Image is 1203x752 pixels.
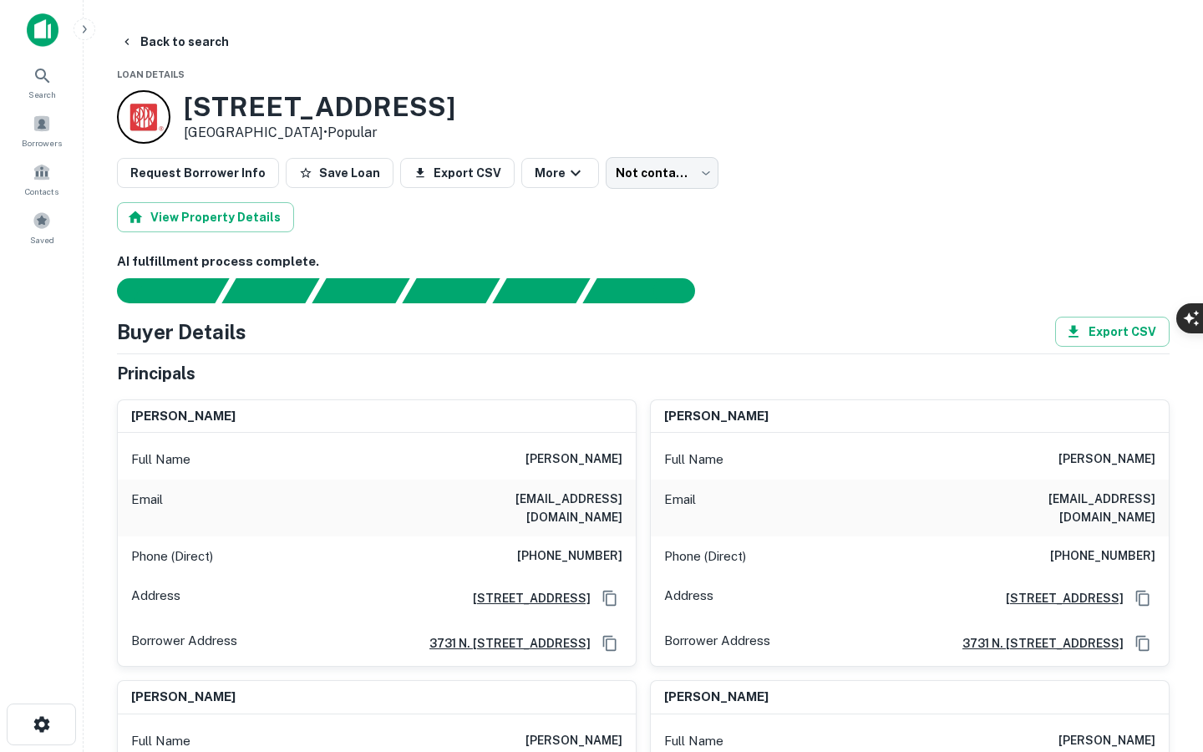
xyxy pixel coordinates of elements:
[664,490,696,526] p: Email
[286,158,393,188] button: Save Loan
[402,278,500,303] div: Principals found, AI now looking for contact information...
[114,27,236,57] button: Back to search
[597,586,622,611] button: Copy Address
[955,490,1155,526] h6: [EMAIL_ADDRESS][DOMAIN_NAME]
[327,124,378,140] a: Popular
[131,490,163,526] p: Email
[117,202,294,232] button: View Property Details
[521,158,599,188] button: More
[664,407,769,426] h6: [PERSON_NAME]
[117,361,195,386] h5: Principals
[664,546,746,567] p: Phone (Direct)
[597,631,622,656] button: Copy Address
[492,278,590,303] div: Principals found, still searching for contact information. This may take time...
[184,123,455,143] p: [GEOGRAPHIC_DATA] •
[131,407,236,426] h6: [PERSON_NAME]
[664,731,723,751] p: Full Name
[664,688,769,707] h6: [PERSON_NAME]
[606,157,718,189] div: Not contacted
[117,69,185,79] span: Loan Details
[1050,546,1155,567] h6: [PHONE_NUMBER]
[117,252,1170,272] h6: AI fulfillment process complete.
[117,317,246,347] h4: Buyer Details
[949,634,1124,653] a: 3731 n. [STREET_ADDRESS]
[517,546,622,567] h6: [PHONE_NUMBER]
[97,278,222,303] div: Sending borrower request to AI...
[400,158,515,188] button: Export CSV
[992,589,1124,607] a: [STREET_ADDRESS]
[5,156,79,201] a: Contacts
[131,688,236,707] h6: [PERSON_NAME]
[525,450,622,470] h6: [PERSON_NAME]
[22,136,62,150] span: Borrowers
[5,108,79,153] a: Borrowers
[664,631,770,656] p: Borrower Address
[131,450,190,470] p: Full Name
[459,589,591,607] a: [STREET_ADDRESS]
[27,13,58,47] img: capitalize-icon.png
[30,233,54,246] span: Saved
[1058,731,1155,751] h6: [PERSON_NAME]
[1119,618,1203,699] iframe: Chat Widget
[28,88,56,101] span: Search
[131,586,180,611] p: Address
[1130,586,1155,611] button: Copy Address
[117,158,279,188] button: Request Borrower Info
[422,490,622,526] h6: [EMAIL_ADDRESS][DOMAIN_NAME]
[131,631,237,656] p: Borrower Address
[25,185,58,198] span: Contacts
[131,731,190,751] p: Full Name
[1058,450,1155,470] h6: [PERSON_NAME]
[5,59,79,104] a: Search
[416,634,591,653] a: 3731 n. [STREET_ADDRESS]
[525,731,622,751] h6: [PERSON_NAME]
[664,450,723,470] p: Full Name
[184,91,455,123] h3: [STREET_ADDRESS]
[1055,317,1170,347] button: Export CSV
[312,278,409,303] div: Documents found, AI parsing details...
[221,278,319,303] div: Your request is received and processing...
[131,546,213,567] p: Phone (Direct)
[583,278,715,303] div: AI fulfillment process complete.
[664,586,713,611] p: Address
[5,205,79,250] a: Saved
